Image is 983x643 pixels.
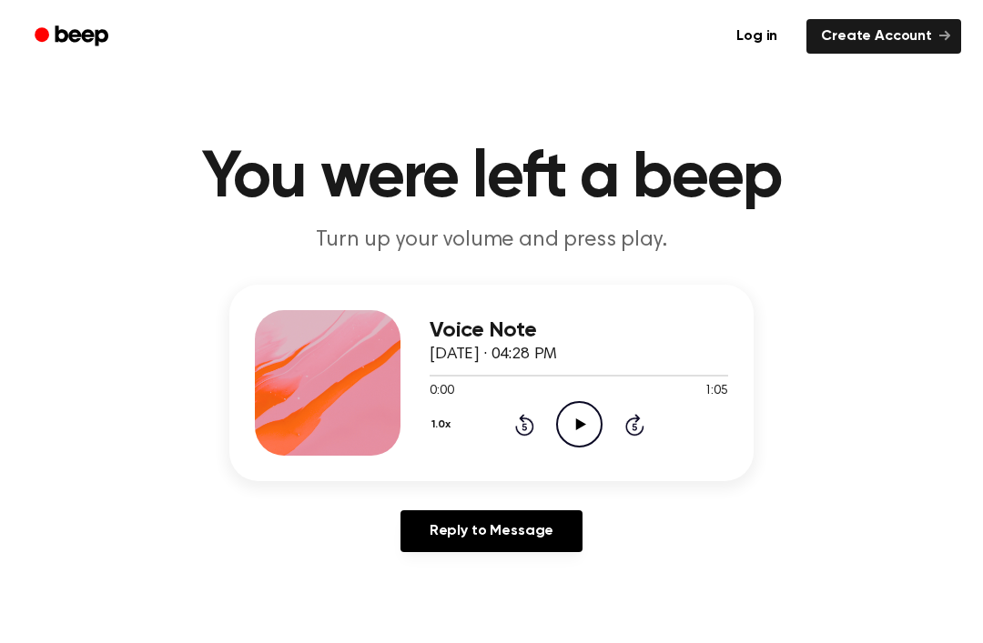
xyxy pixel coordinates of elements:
span: [DATE] · 04:28 PM [430,347,557,363]
button: 1.0x [430,409,457,440]
span: 1:05 [704,382,728,401]
a: Log in [718,15,796,57]
p: Turn up your volume and press play. [142,226,841,256]
a: Beep [22,19,125,55]
h1: You were left a beep [25,146,958,211]
h3: Voice Note [430,318,728,343]
a: Reply to Message [400,510,583,552]
a: Create Account [806,19,961,54]
span: 0:00 [430,382,453,401]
